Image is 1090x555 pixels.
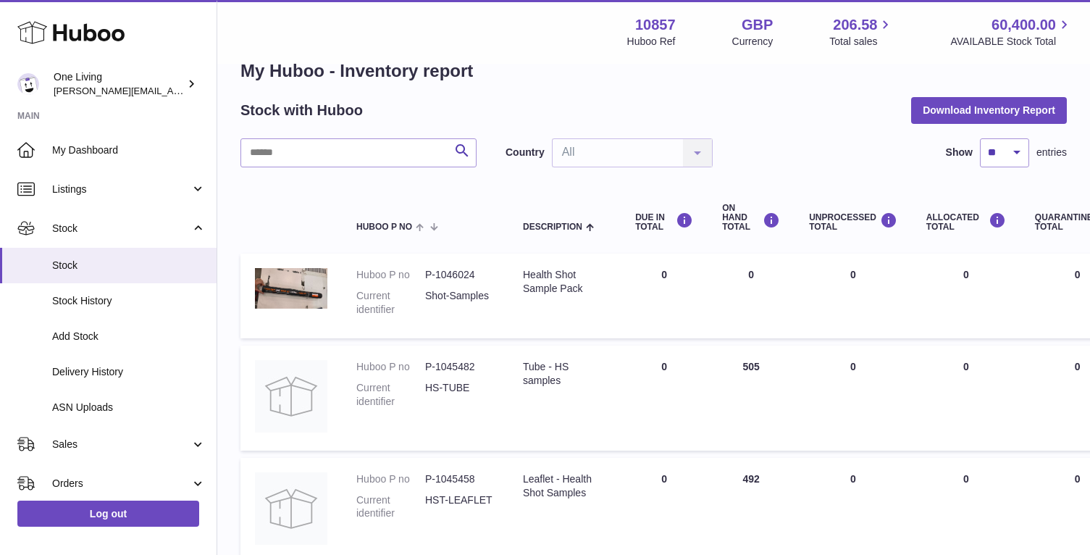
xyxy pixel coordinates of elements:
td: 0 [621,346,708,451]
img: product image [255,472,327,545]
dd: HS-TUBE [425,381,494,409]
dd: P-1046024 [425,268,494,282]
div: ALLOCATED Total [926,212,1006,232]
span: 0 [1075,473,1081,485]
div: Leaflet - Health Shot Samples [523,472,606,500]
div: ON HAND Total [722,204,780,233]
div: Currency [732,35,774,49]
dd: P-1045482 [425,360,494,374]
span: Sales [52,438,190,451]
span: Stock [52,259,206,272]
td: 0 [621,254,708,338]
div: Huboo Ref [627,35,676,49]
span: Description [523,222,582,232]
td: 0 [708,254,795,338]
div: UNPROCESSED Total [809,212,897,232]
span: 0 [1075,361,1081,372]
td: 0 [912,254,1020,338]
td: 0 [795,346,912,451]
td: 0 [795,254,912,338]
span: [PERSON_NAME][EMAIL_ADDRESS][DOMAIN_NAME] [54,85,290,96]
dt: Current identifier [356,381,425,409]
span: Delivery History [52,365,206,379]
span: Stock [52,222,190,235]
strong: GBP [742,15,773,35]
a: 206.58 Total sales [829,15,894,49]
dd: P-1045458 [425,472,494,486]
span: Listings [52,183,190,196]
div: DUE IN TOTAL [635,212,693,232]
dd: HST-LEAFLET [425,493,494,521]
div: One Living [54,70,184,98]
td: 0 [912,346,1020,451]
img: product image [255,360,327,433]
span: Total sales [829,35,894,49]
img: Jessica@oneliving.com [17,73,39,95]
div: Health Shot Sample Pack [523,268,606,296]
dt: Huboo P no [356,360,425,374]
label: Show [946,146,973,159]
dd: Shot-Samples [425,289,494,317]
a: 60,400.00 AVAILABLE Stock Total [950,15,1073,49]
dt: Huboo P no [356,268,425,282]
h2: Stock with Huboo [240,101,363,120]
span: Add Stock [52,330,206,343]
span: 0 [1075,269,1081,280]
strong: 10857 [635,15,676,35]
dt: Huboo P no [356,472,425,486]
img: product image [255,268,327,309]
button: Download Inventory Report [911,97,1067,123]
span: 60,400.00 [992,15,1056,35]
span: My Dashboard [52,143,206,157]
span: entries [1036,146,1067,159]
span: Orders [52,477,190,491]
h1: My Huboo - Inventory report [240,59,1067,83]
dt: Current identifier [356,289,425,317]
span: AVAILABLE Stock Total [950,35,1073,49]
span: 206.58 [833,15,877,35]
dt: Current identifier [356,493,425,521]
label: Country [506,146,545,159]
span: ASN Uploads [52,401,206,414]
div: Tube - HS samples [523,360,606,388]
span: Huboo P no [356,222,412,232]
span: Stock History [52,294,206,308]
a: Log out [17,501,199,527]
td: 505 [708,346,795,451]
